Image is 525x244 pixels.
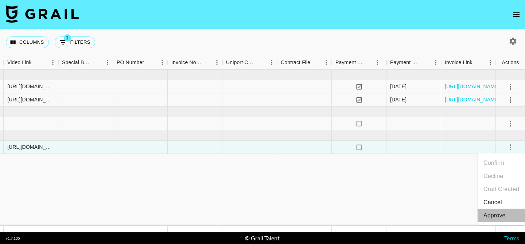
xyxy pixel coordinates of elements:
[168,55,222,70] div: Invoice Notes
[496,55,525,70] div: Actions
[441,55,496,70] div: Invoice Link
[332,55,386,70] div: Payment Sent
[504,235,519,241] a: Terms
[504,117,517,130] button: select merge strategy
[7,143,54,151] div: https://www.tiktok.com/@ryxnhxffmxnn/video/7558642732617567489
[47,57,58,68] button: Menu
[321,57,332,68] button: Menu
[6,5,79,23] img: Grail Talent
[504,81,517,93] button: select merge strategy
[117,55,144,70] div: PO Number
[277,55,332,70] div: Contract File
[478,196,525,209] li: Cancel
[502,55,519,70] div: Actions
[310,57,320,67] button: Sort
[256,57,266,67] button: Sort
[64,34,71,42] span: 1
[6,236,20,241] div: v 1.7.105
[372,57,383,68] button: Menu
[445,55,472,70] div: Invoice Link
[430,57,441,68] button: Menu
[55,36,95,48] button: Show filters
[201,57,211,67] button: Sort
[226,55,256,70] div: Uniport Contact Email
[144,57,154,67] button: Sort
[364,57,374,67] button: Sort
[281,55,310,70] div: Contract File
[7,83,54,90] div: https://www.tiktok.com/@sadie.brooklyn/video/7537774683618282807?_r=1&_t=ZT-8yp5PUIimZK
[58,55,113,70] div: Special Booking Type
[92,57,102,67] button: Sort
[4,55,58,70] div: Video Link
[6,36,49,48] button: Select columns
[445,96,500,103] a: [URL][DOMAIN_NAME]
[485,57,496,68] button: Menu
[7,96,54,103] div: https://www.instagram.com/reel/DNQ6y22uush/?igsh=aHA1cDJueHA3dW93
[509,7,524,22] button: open drawer
[222,55,277,70] div: Uniport Contact Email
[386,55,441,70] div: Payment Sent Date
[266,57,277,68] button: Menu
[157,57,168,68] button: Menu
[7,55,32,70] div: Video Link
[390,55,420,70] div: Payment Sent Date
[390,83,407,90] div: 8/21/2025
[390,96,407,103] div: 9/1/2025
[445,83,500,90] a: [URL][DOMAIN_NAME]
[211,57,222,68] button: Menu
[504,141,517,154] button: select merge strategy
[420,57,430,67] button: Sort
[335,55,364,70] div: Payment Sent
[32,57,42,67] button: Sort
[483,211,506,220] div: Approve
[472,57,483,67] button: Sort
[62,55,92,70] div: Special Booking Type
[504,94,517,106] button: select merge strategy
[102,57,113,68] button: Menu
[171,55,201,70] div: Invoice Notes
[245,235,280,242] div: © Grail Talent
[113,55,168,70] div: PO Number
